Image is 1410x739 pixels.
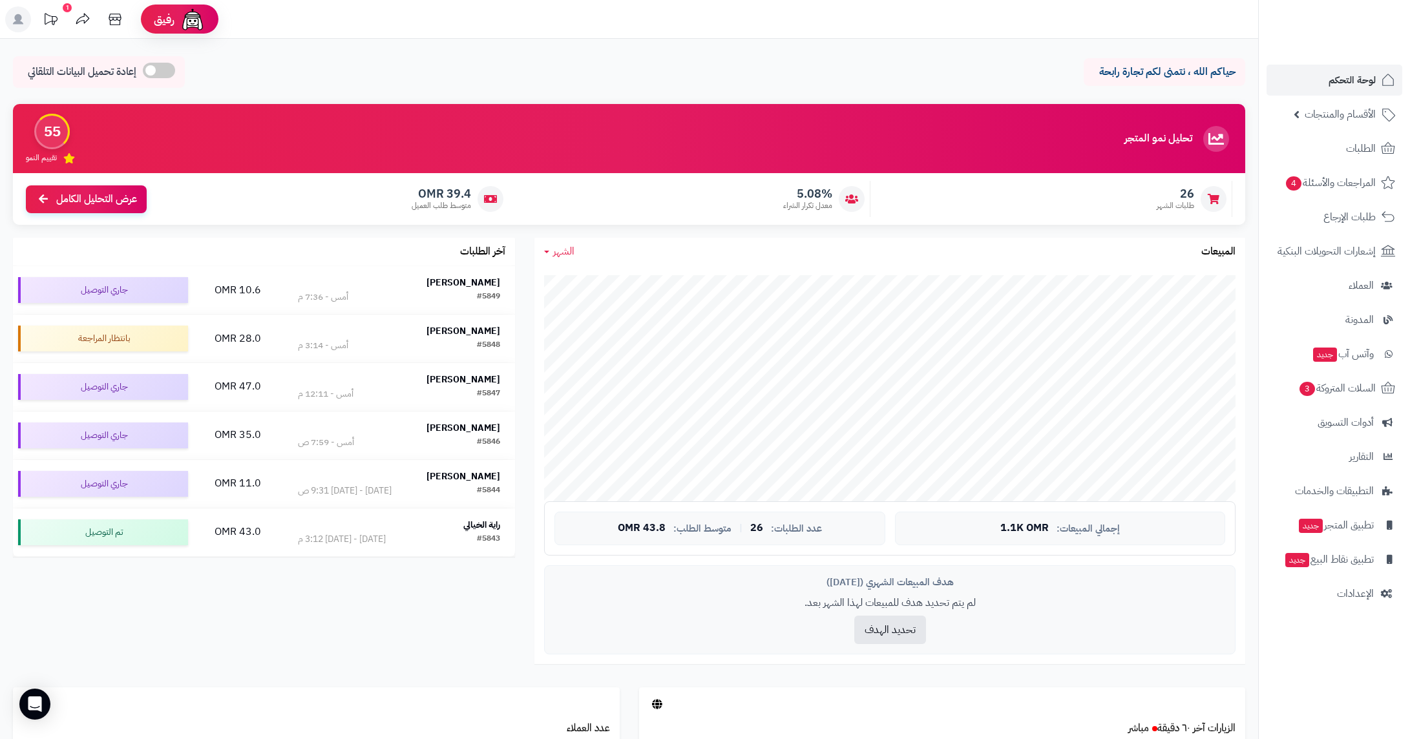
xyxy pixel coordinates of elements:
div: أمس - 3:14 م [298,339,348,352]
a: لوحة التحكم [1267,65,1402,96]
span: | [739,523,742,533]
p: حياكم الله ، نتمنى لكم تجارة رابحة [1093,65,1236,79]
span: طلبات الإرجاع [1323,208,1376,226]
span: 26 [750,523,763,534]
a: المدونة [1267,304,1402,335]
button: تحديد الهدف [854,616,926,644]
span: أدوات التسويق [1318,413,1374,432]
strong: [PERSON_NAME] [426,276,500,289]
span: 5.08% [783,187,832,201]
a: التقارير [1267,441,1402,472]
span: تطبيق نقاط البيع [1284,550,1374,568]
span: الإعدادات [1337,585,1374,603]
a: العملاء [1267,270,1402,301]
span: متوسط طلب العميل [412,200,471,211]
span: 3 [1300,382,1315,396]
span: إجمالي المبيعات: [1057,523,1120,534]
div: [DATE] - [DATE] 9:31 ص [298,484,392,497]
div: Open Intercom Messenger [19,689,50,720]
a: وآتس آبجديد [1267,338,1402,369]
span: عرض التحليل الكامل [56,192,137,207]
a: الشهر [544,244,574,259]
span: التقارير [1349,448,1374,466]
a: الإعدادات [1267,578,1402,609]
a: التطبيقات والخدمات [1267,475,1402,506]
span: الشهر [553,244,574,259]
strong: [PERSON_NAME] [426,421,500,435]
div: جاري التوصيل [18,277,188,303]
p: لم يتم تحديد هدف للمبيعات لهذا الشهر بعد. [554,596,1225,610]
a: تطبيق نقاط البيعجديد [1267,544,1402,575]
span: 43.8 OMR [618,523,666,534]
a: تحديثات المنصة [34,6,67,36]
div: #5843 [477,533,500,546]
strong: [PERSON_NAME] [426,324,500,338]
td: 28.0 OMR [193,315,283,362]
span: طلبات الشهر [1157,200,1194,211]
a: الطلبات [1267,133,1402,164]
span: 4 [1286,176,1301,191]
span: الطلبات [1346,140,1376,158]
div: #5849 [477,291,500,304]
a: المراجعات والأسئلة4 [1267,167,1402,198]
a: عرض التحليل الكامل [26,185,147,213]
h3: تحليل نمو المتجر [1124,133,1192,145]
h3: آخر الطلبات [460,246,505,258]
div: أمس - 7:36 م [298,291,348,304]
a: عدد العملاء [567,720,610,736]
div: بانتظار المراجعة [18,326,188,351]
a: الزيارات آخر ٦٠ دقيقةمباشر [1128,720,1236,736]
span: جديد [1299,519,1323,533]
div: [DATE] - [DATE] 3:12 م [298,533,386,546]
a: أدوات التسويق [1267,407,1402,438]
a: السلات المتروكة3 [1267,373,1402,404]
div: #5847 [477,388,500,401]
span: الأقسام والمنتجات [1305,105,1376,123]
div: 1 [63,3,72,12]
span: لوحة التحكم [1329,71,1376,89]
td: 43.0 OMR [193,508,283,556]
a: تطبيق المتجرجديد [1267,510,1402,541]
div: أمس - 12:11 م [298,388,353,401]
div: جاري التوصيل [18,471,188,497]
span: متوسط الطلب: [673,523,731,534]
span: رفيق [154,12,174,27]
div: هدف المبيعات الشهري ([DATE]) [554,576,1225,589]
span: جديد [1285,553,1309,567]
td: 35.0 OMR [193,411,283,459]
div: #5846 [477,436,500,449]
span: وآتس آب [1312,345,1374,363]
span: المراجعات والأسئلة [1285,174,1376,192]
div: أمس - 7:59 ص [298,436,354,449]
img: ai-face.png [180,6,205,32]
span: جديد [1313,348,1337,362]
span: تقييم النمو [26,152,57,163]
div: #5844 [477,484,500,497]
div: جاري التوصيل [18,422,188,448]
span: عدد الطلبات: [771,523,822,534]
span: إشعارات التحويلات البنكية [1278,242,1376,260]
h3: المبيعات [1201,246,1236,258]
span: السلات المتروكة [1298,379,1376,397]
div: #5848 [477,339,500,352]
td: 10.6 OMR [193,266,283,314]
span: 39.4 OMR [412,187,471,201]
span: المدونة [1345,311,1374,329]
span: 26 [1157,187,1194,201]
span: إعادة تحميل البيانات التلقائي [28,65,136,79]
span: تطبيق المتجر [1298,516,1374,534]
td: 11.0 OMR [193,460,283,508]
span: 1.1K OMR [1000,523,1049,534]
strong: [PERSON_NAME] [426,373,500,386]
strong: راية الخيالي [463,518,500,532]
div: جاري التوصيل [18,374,188,400]
span: التطبيقات والخدمات [1295,482,1374,500]
div: تم التوصيل [18,519,188,545]
a: طلبات الإرجاع [1267,202,1402,233]
strong: [PERSON_NAME] [426,470,500,483]
span: العملاء [1349,276,1374,295]
small: مباشر [1128,720,1149,736]
a: إشعارات التحويلات البنكية [1267,236,1402,267]
td: 47.0 OMR [193,363,283,411]
span: معدل تكرار الشراء [783,200,832,211]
